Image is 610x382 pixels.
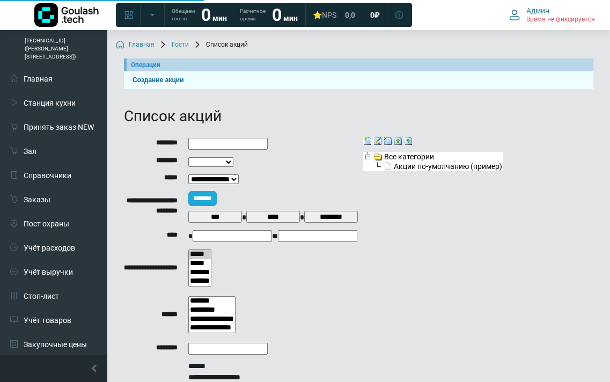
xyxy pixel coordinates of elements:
a: 0 ₽ [364,5,386,25]
span: 0 [370,10,374,20]
strong: 0 [272,5,282,25]
span: мин [283,14,298,23]
a: ⭐NPS 0,0 [306,5,362,25]
a: Акции по-умолчанию (пример) [383,161,503,170]
a: Свернуть [394,136,402,145]
a: Редактировать категорию [373,136,382,145]
span: ₽ [374,10,380,20]
img: Создать категорию [363,137,372,145]
a: Главная [116,41,155,49]
span: 0,0 [345,10,355,20]
img: Удалить категорию [384,137,392,145]
img: Логотип компании Goulash.tech [34,3,99,27]
a: Создание акции [128,75,589,85]
div: Операции [131,60,589,70]
span: Админ [526,6,549,16]
a: Создать категорию [363,136,372,145]
span: Время не фиксируется [526,16,595,24]
span: Расчетное время [240,8,266,23]
button: Админ Время не фиксируется [503,4,601,26]
a: Все категории [373,152,435,160]
div: ⭐ [313,10,336,20]
a: Удалить категорию [384,136,392,145]
span: мин [212,14,227,23]
span: Обещаем гостю [172,8,195,23]
a: Гости [159,41,189,49]
span: NPS [322,11,336,19]
img: Свернуть [394,137,402,145]
a: Развернуть [404,136,413,145]
img: Редактировать категорию [373,137,382,145]
span: Список акций [193,41,248,49]
a: Обещаем гостю 0 мин Расчетное время 0 мин [165,5,304,25]
h1: Список акций [124,107,593,126]
strong: 0 [201,5,211,25]
img: Развернуть [404,137,413,145]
